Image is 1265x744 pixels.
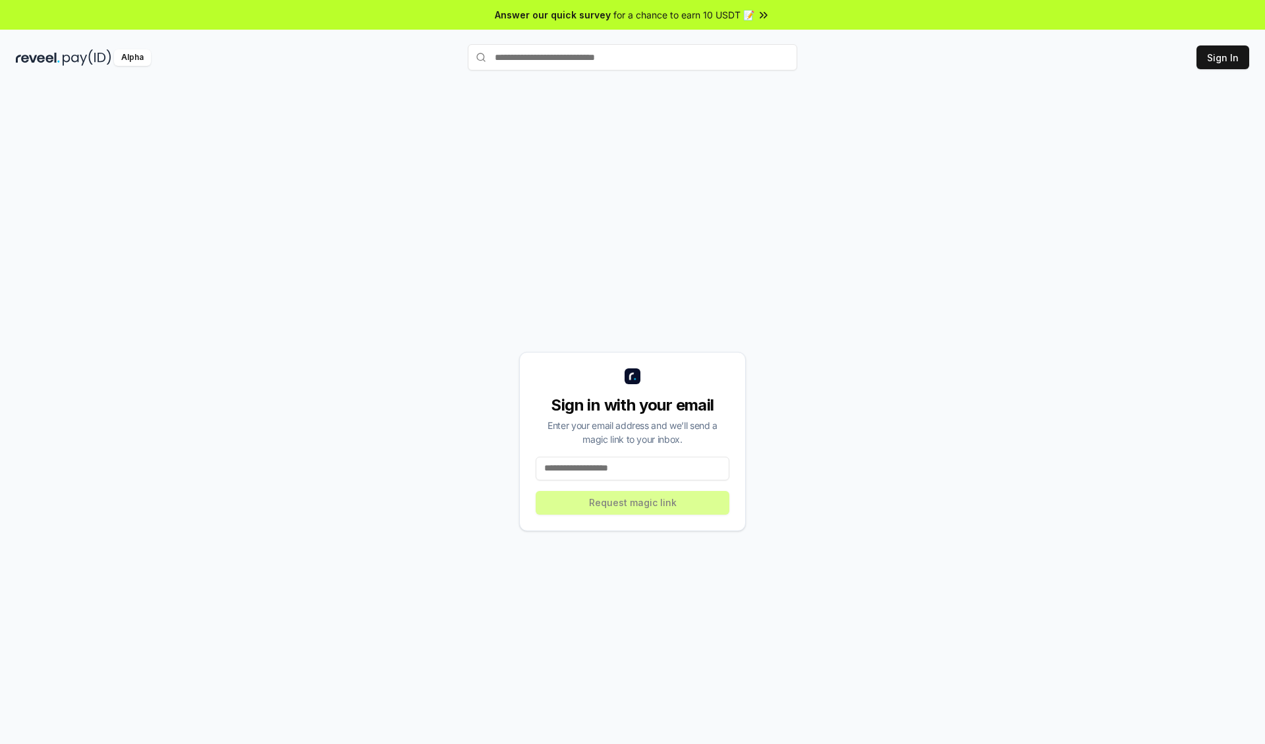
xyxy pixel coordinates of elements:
img: reveel_dark [16,49,60,66]
img: pay_id [63,49,111,66]
div: Sign in with your email [536,395,729,416]
div: Alpha [114,49,151,66]
span: Answer our quick survey [495,8,611,22]
div: Enter your email address and we’ll send a magic link to your inbox. [536,418,729,446]
span: for a chance to earn 10 USDT 📝 [613,8,754,22]
img: logo_small [625,368,640,384]
button: Sign In [1196,45,1249,69]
